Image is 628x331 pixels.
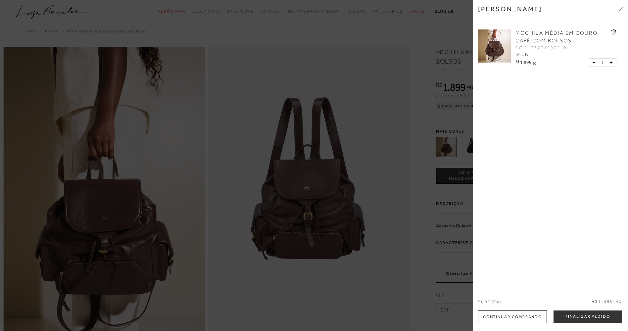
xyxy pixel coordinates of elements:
a: MOCHILA MÉDIA EM COURO CAFÉ COM BOLSOS [515,29,609,45]
span: CÓD: 777712932UN [515,45,568,51]
span: MOCHILA MÉDIA EM COURO CAFÉ COM BOLSOS [515,30,598,44]
i: , [532,60,536,63]
div: Continuar Comprando [478,310,547,323]
i: R$ [515,60,519,63]
button: Finalizar Pedido [554,310,622,323]
h3: [PERSON_NAME] [478,5,542,13]
span: 1 [601,59,604,66]
span: 90 [533,61,536,65]
span: UN [521,52,529,57]
img: MOCHILA MÉDIA EM COURO CAFÉ COM BOLSOS [478,29,511,63]
span: Nº: [515,52,521,57]
span: 1.899 [520,60,532,65]
span: R$1.899,90 [592,298,622,305]
span: Subtotal [478,300,503,304]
